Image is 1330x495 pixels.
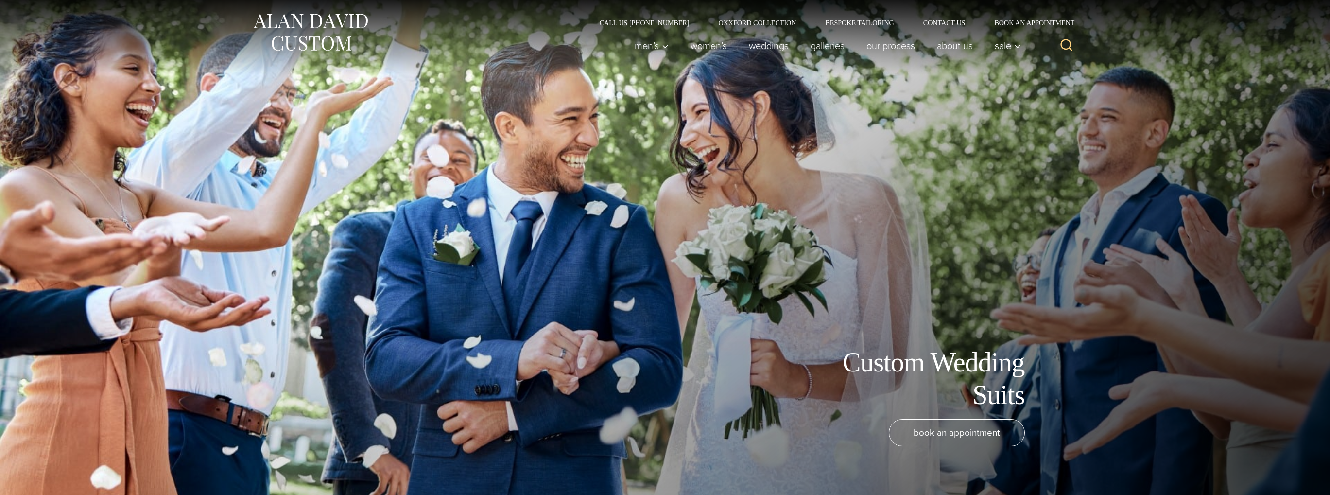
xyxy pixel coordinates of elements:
[679,36,738,55] a: Women’s
[738,36,799,55] a: weddings
[806,346,1025,411] h1: Custom Wedding Suits
[623,36,1026,55] nav: Primary Navigation
[926,36,984,55] a: About Us
[980,19,1078,26] a: Book an Appointment
[855,36,926,55] a: Our Process
[909,19,980,26] a: Contact Us
[799,36,855,55] a: Galleries
[704,19,811,26] a: Oxxford Collection
[811,19,908,26] a: Bespoke Tailoring
[585,19,704,26] a: Call Us [PHONE_NUMBER]
[635,41,669,51] span: Men’s
[995,41,1021,51] span: Sale
[585,19,1078,26] nav: Secondary Navigation
[1055,34,1078,57] button: View Search Form
[889,419,1025,446] a: book an appointment
[914,425,1000,440] span: book an appointment
[252,11,369,54] img: Alan David Custom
